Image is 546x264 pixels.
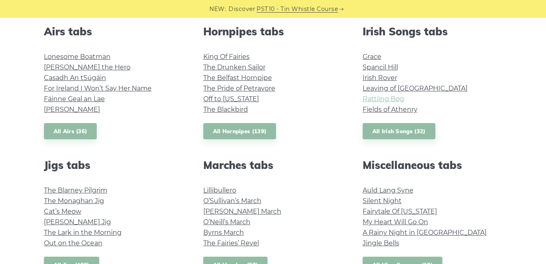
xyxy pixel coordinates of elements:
[363,229,487,236] a: A Rainy Night in [GEOGRAPHIC_DATA]
[363,159,502,171] h2: Miscellaneous tabs
[44,95,105,103] a: Fáinne Geal an Lae
[363,74,397,82] a: Irish Rover
[363,53,381,61] a: Grace
[203,229,244,236] a: Byrns March
[203,74,272,82] a: The Belfast Hornpipe
[203,239,259,247] a: The Fairies’ Revel
[209,4,226,14] span: NEW:
[44,186,107,194] a: The Blarney Pilgrim
[203,25,343,38] h2: Hornpipes tabs
[363,239,399,247] a: Jingle Bells
[203,123,276,140] a: All Hornpipes (139)
[203,63,265,71] a: The Drunken Sailor
[44,239,102,247] a: Out on the Ocean
[44,63,131,71] a: [PERSON_NAME] the Hero
[44,208,81,215] a: Cat’s Meow
[44,25,184,38] h2: Airs tabs
[44,106,100,113] a: [PERSON_NAME]
[203,95,259,103] a: Off to [US_STATE]
[363,95,404,103] a: Rattling Bog
[363,186,413,194] a: Auld Lang Syne
[363,106,418,113] a: Fields of Athenry
[228,4,255,14] span: Discover
[44,218,111,226] a: [PERSON_NAME] Jig
[257,4,338,14] a: PST10 - Tin Whistle Course
[44,159,184,171] h2: Jigs tabs
[203,218,250,226] a: O’Neill’s March
[203,84,275,92] a: The Pride of Petravore
[363,63,398,71] a: Spancil Hill
[203,197,261,205] a: O’Sullivan’s March
[44,197,104,205] a: The Monaghan Jig
[363,25,502,38] h2: Irish Songs tabs
[44,74,106,82] a: Casadh An tSúgáin
[203,186,236,194] a: Lillibullero
[203,53,250,61] a: King Of Fairies
[363,84,468,92] a: Leaving of [GEOGRAPHIC_DATA]
[203,159,343,171] h2: Marches tabs
[363,123,435,140] a: All Irish Songs (32)
[44,123,97,140] a: All Airs (36)
[363,208,437,215] a: Fairytale Of [US_STATE]
[203,208,281,215] a: [PERSON_NAME] March
[44,53,111,61] a: Lonesome Boatman
[44,229,122,236] a: The Lark in the Morning
[363,218,428,226] a: My Heart Will Go On
[44,84,152,92] a: For Ireland I Won’t Say Her Name
[203,106,248,113] a: The Blackbird
[363,197,402,205] a: Silent Night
